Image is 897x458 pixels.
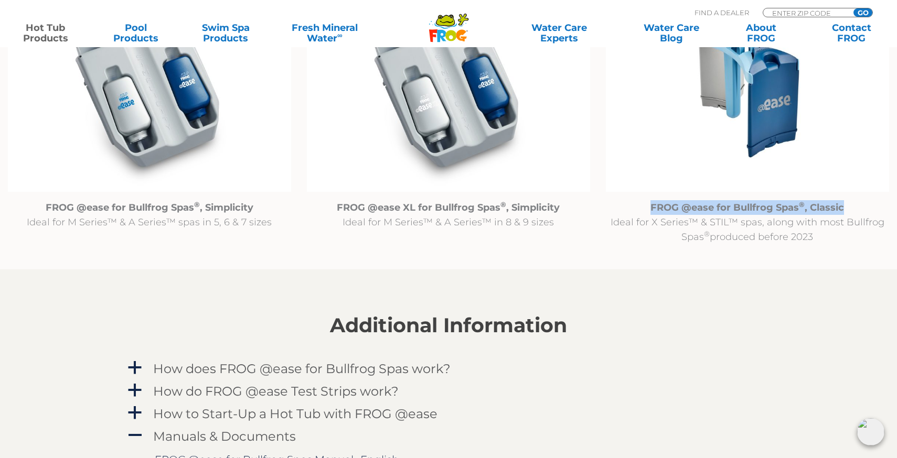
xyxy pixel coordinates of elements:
[127,360,143,376] span: a
[727,23,797,43] a: AboutFROG
[153,429,296,443] h4: Manuals & Documents
[10,23,81,43] a: Hot TubProducts
[606,200,889,244] p: Ideal for X Series™ & STIL™ spas, along with most Bullfrog Spas produced before 2023
[857,418,884,445] img: openIcon
[500,200,506,209] sup: ®
[194,200,200,209] sup: ®
[127,428,143,443] span: A
[799,200,805,209] sup: ®
[8,200,291,230] p: Ideal for M Series™ & A Series™ spas in 5, 6 & 7 sizes
[337,202,560,213] strong: FROG @ease XL for Bullfrog Spas , Simplicity
[636,23,707,43] a: Water CareBlog
[127,383,143,398] span: a
[127,405,143,421] span: a
[816,23,887,43] a: ContactFROG
[337,31,343,39] sup: ∞
[307,200,590,230] p: Ideal for M Series™ & A Series™ in 8 & 9 sizes
[126,404,771,423] a: a How to Start-Up a Hot Tub with FROG @ease
[503,23,616,43] a: Water CareExperts
[153,362,451,376] h4: How does FROG @ease for Bullfrog Spas work?
[191,23,261,43] a: Swim SpaProducts
[650,202,844,213] strong: FROG @ease for Bullfrog Spas , Classic
[126,427,771,446] a: A Manuals & Documents
[281,23,368,43] a: Fresh MineralWater∞
[704,230,710,238] sup: ®
[153,384,399,398] h4: How do FROG @ease Test Strips work?
[101,23,171,43] a: PoolProducts
[46,202,253,213] strong: FROG @ease for Bullfrog Spas , Simplicity
[695,8,749,17] p: Find A Dealer
[153,407,437,421] h4: How to Start-Up a Hot Tub with FROG @ease
[771,8,842,17] input: Zip Code Form
[126,314,771,337] h2: Additional Information
[126,381,771,401] a: a How do FROG @ease Test Strips work?
[126,359,771,378] a: a How does FROG @ease for Bullfrog Spas work?
[853,8,872,17] input: GO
